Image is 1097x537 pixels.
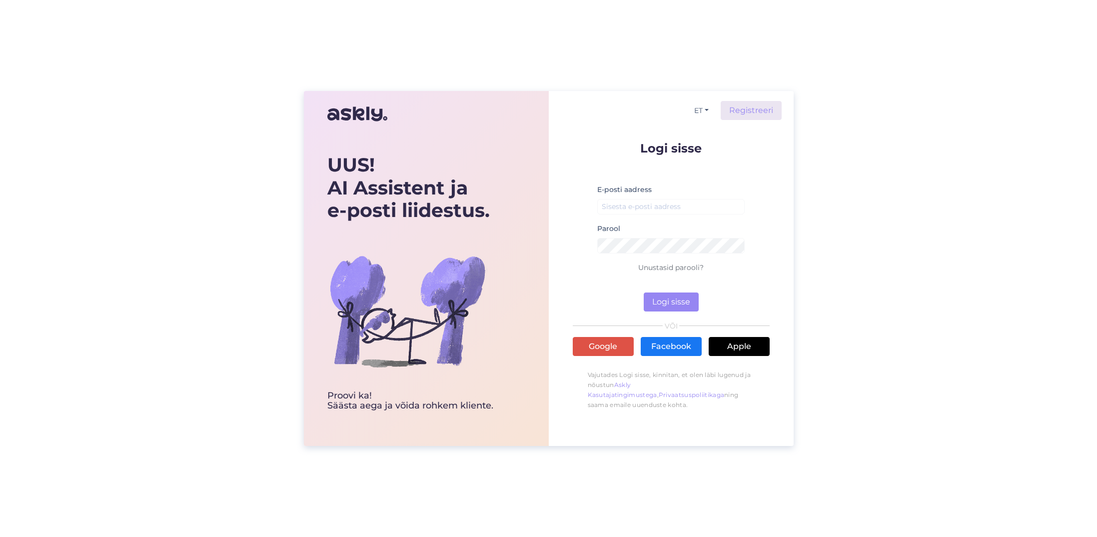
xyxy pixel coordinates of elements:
label: E-posti aadress [597,184,652,195]
span: VÕI [663,322,679,329]
p: Logi sisse [573,142,770,154]
a: Apple [709,337,770,356]
button: Logi sisse [644,292,699,311]
input: Sisesta e-posti aadress [597,199,745,214]
img: bg-askly [327,231,487,391]
div: UUS! AI Assistent ja e-posti liidestus. [327,153,493,222]
label: Parool [597,223,620,234]
img: Askly [327,102,387,126]
div: Proovi ka! Säästa aega ja võida rohkem kliente. [327,391,493,411]
a: Registreeri [721,101,782,120]
p: Vajutades Logi sisse, kinnitan, et olen läbi lugenud ja nõustun , ning saama emaile uuenduste kohta. [573,365,770,415]
a: Privaatsuspoliitikaga [659,391,724,398]
a: Google [573,337,634,356]
a: Unustasid parooli? [638,263,704,272]
a: Facebook [641,337,702,356]
a: Askly Kasutajatingimustega [588,381,657,398]
button: ET [690,103,713,118]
